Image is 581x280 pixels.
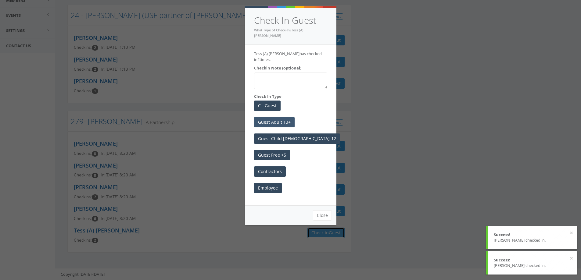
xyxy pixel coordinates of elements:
[257,57,260,62] span: 2
[494,237,571,243] div: [PERSON_NAME] checked in.
[254,51,327,62] p: Tess (A) [PERSON_NAME] has checked in times.
[254,117,295,127] button: Guest Adult 13+
[254,65,301,71] label: Checkin Note (optional)
[254,183,282,193] button: Employee
[254,133,340,144] button: Guest Child [DEMOGRAPHIC_DATA]-12
[494,263,571,268] div: [PERSON_NAME] checked in.
[494,232,571,238] div: Success!
[254,101,281,111] button: C - Guest
[494,257,571,263] div: Success!
[254,166,286,177] button: Contractors
[254,28,303,38] small: What Type of Check-In?Tess (A) [PERSON_NAME]
[570,230,573,236] button: ×
[313,210,332,221] button: Close
[570,255,573,261] button: ×
[254,14,327,27] h4: Check In Guest
[254,150,290,160] button: Guest Free <5
[254,94,282,99] label: Check In Type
